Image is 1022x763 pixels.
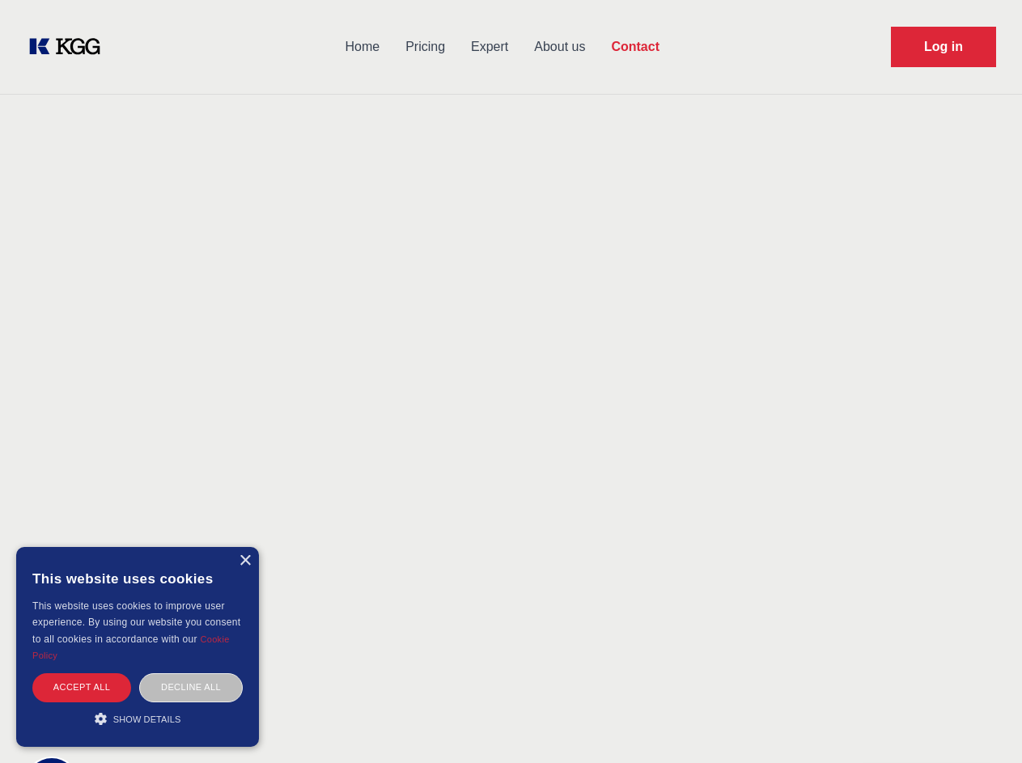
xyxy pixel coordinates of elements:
div: This website uses cookies [32,559,243,598]
span: This website uses cookies to improve user experience. By using our website you consent to all coo... [32,600,240,645]
a: Home [332,26,392,68]
iframe: Chat Widget [941,685,1022,763]
div: Show details [32,710,243,727]
a: Expert [458,26,521,68]
div: Decline all [139,673,243,702]
a: About us [521,26,598,68]
a: KOL Knowledge Platform: Talk to Key External Experts (KEE) [26,34,113,60]
span: Show details [113,714,181,724]
a: Request Demo [891,27,996,67]
div: Accept all [32,673,131,702]
a: Contact [598,26,672,68]
div: Close [239,555,251,567]
a: Cookie Policy [32,634,230,660]
a: Pricing [392,26,458,68]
